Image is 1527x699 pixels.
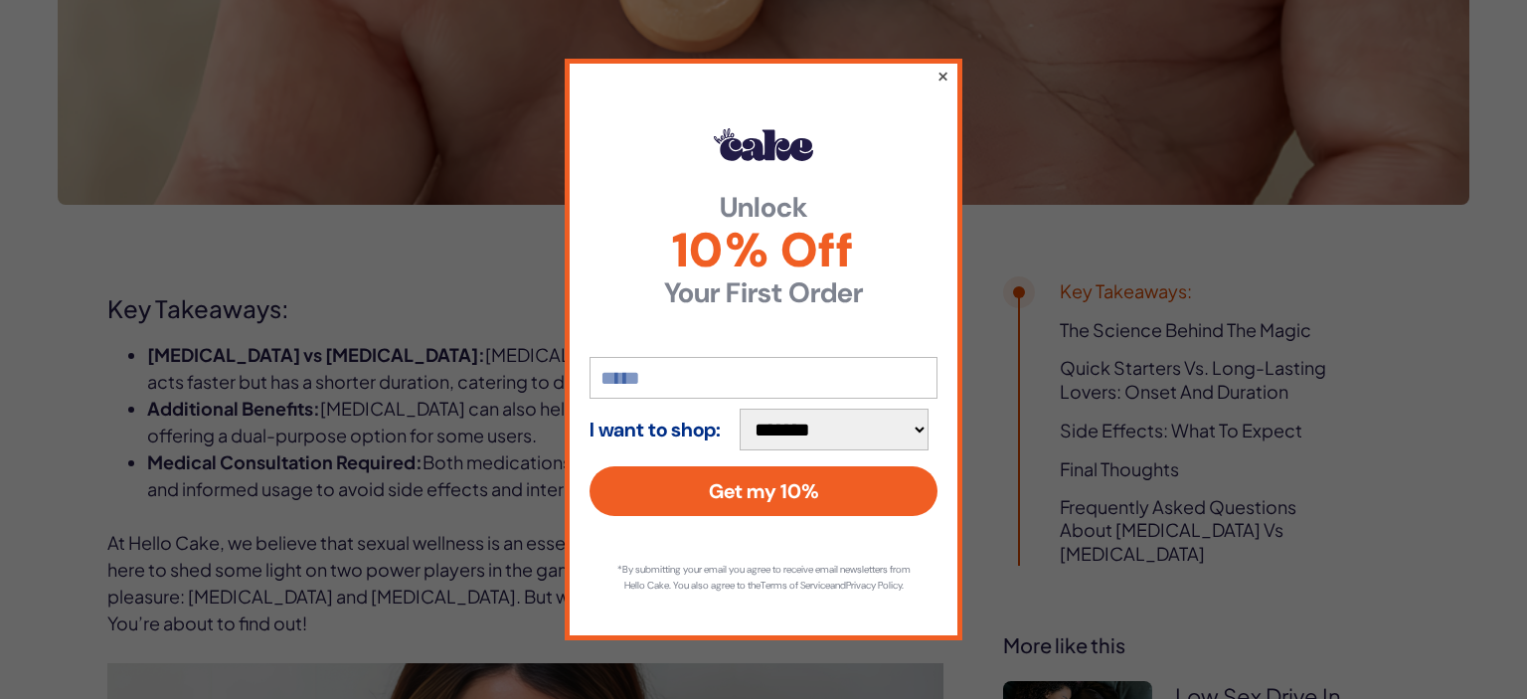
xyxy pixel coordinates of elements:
[590,227,937,274] span: 10% Off
[714,128,813,160] img: Hello Cake
[590,279,937,307] strong: Your First Order
[609,562,918,594] p: *By submitting your email you agree to receive email newsletters from Hello Cake. You also agree ...
[846,579,902,592] a: Privacy Policy
[761,579,830,592] a: Terms of Service
[936,64,949,87] button: ×
[590,419,721,440] strong: I want to shop:
[590,466,937,516] button: Get my 10%
[590,194,937,222] strong: Unlock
